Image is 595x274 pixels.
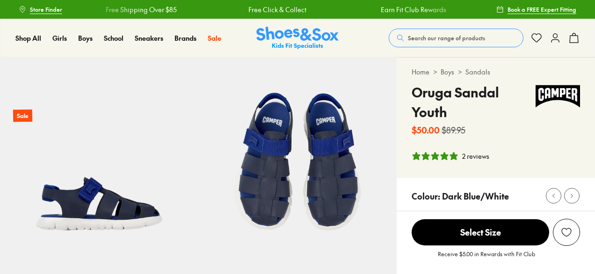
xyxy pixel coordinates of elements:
[496,1,576,18] a: Book a FREE Expert Fitting
[9,211,47,246] iframe: Gorgias live chat messenger
[412,82,536,122] h4: Oruga Sandal Youth
[412,219,549,246] button: Select Size
[412,190,440,202] p: Colour:
[174,33,196,43] a: Brands
[442,124,465,136] s: $89.95
[30,5,62,14] span: Store Finder
[412,124,440,136] b: $50.00
[135,33,163,43] a: Sneakers
[380,5,446,15] a: Earn Fit Club Rewards
[106,5,177,15] a: Free Shipping Over $85
[465,67,490,77] a: Sandals
[256,27,339,50] img: SNS_Logo_Responsive.svg
[438,250,535,267] p: Receive $5.00 in Rewards with Fit Club
[389,29,523,47] button: Search our range of products
[13,110,32,122] p: Sale
[412,67,580,77] div: > >
[15,33,41,43] a: Shop All
[412,151,489,161] button: 5 stars, 2 ratings
[248,5,306,15] a: Free Click & Collect
[412,219,549,245] span: Select Size
[442,190,509,202] p: Dark Blue/White
[19,1,62,18] a: Store Finder
[78,33,93,43] a: Boys
[256,27,339,50] a: Shoes & Sox
[536,82,580,110] img: Vendor logo
[408,34,485,42] span: Search our range of products
[412,67,429,77] a: Home
[198,57,397,256] img: 5-501741_1
[208,33,221,43] a: Sale
[441,67,454,77] a: Boys
[104,33,123,43] a: School
[462,151,489,161] div: 2 reviews
[553,219,580,246] button: Add to Wishlist
[508,5,576,14] span: Book a FREE Expert Fitting
[52,33,67,43] a: Girls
